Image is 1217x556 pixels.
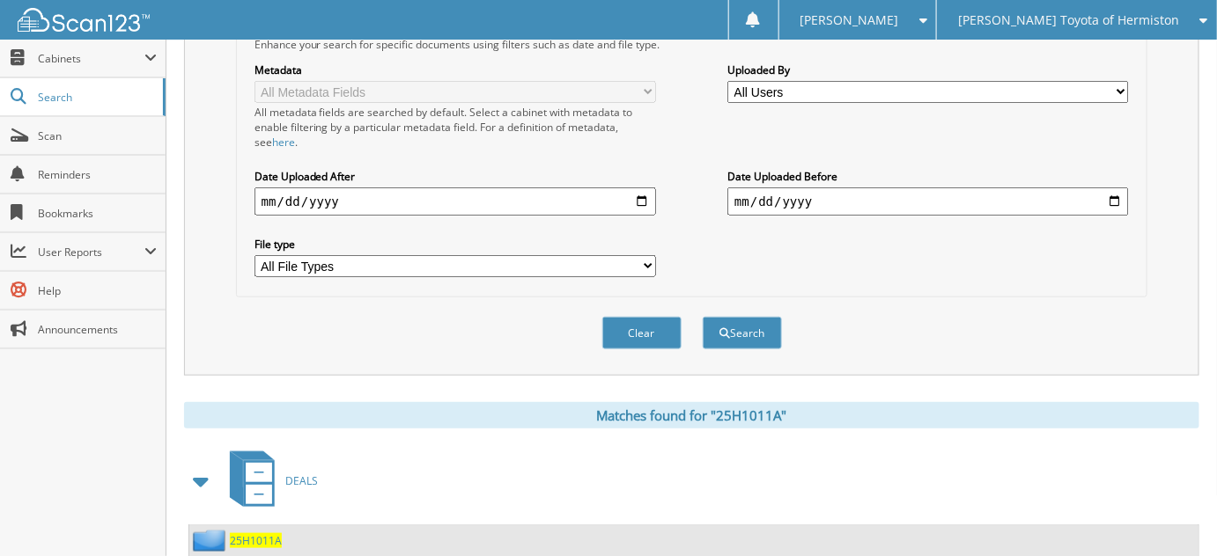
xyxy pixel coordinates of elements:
span: Search [38,90,154,105]
input: start [254,187,656,216]
div: Matches found for "25H1011A" [184,402,1199,428]
label: Date Uploaded Before [727,169,1129,184]
span: [PERSON_NAME] [800,15,899,26]
img: scan123-logo-white.svg [18,8,150,32]
span: User Reports [38,245,144,260]
span: [PERSON_NAME] Toyota of Hermiston [958,15,1179,26]
label: Metadata [254,62,656,77]
span: Scan [38,128,157,143]
input: end [727,187,1129,216]
span: Reminders [38,167,157,182]
img: folder2.png [193,530,230,552]
div: Enhance your search for specific documents using filters such as date and file type. [246,37,1139,52]
div: All metadata fields are searched by default. Select a cabinet with metadata to enable filtering b... [254,105,656,150]
iframe: Chat Widget [1129,472,1217,556]
span: Announcements [38,322,157,337]
label: Uploaded By [727,62,1129,77]
span: Bookmarks [38,206,157,221]
button: Clear [602,317,682,349]
button: Search [703,317,782,349]
label: File type [254,237,656,252]
a: DEALS [219,446,318,516]
a: here [272,135,295,150]
span: Cabinets [38,51,144,66]
label: Date Uploaded After [254,169,656,184]
span: Help [38,283,157,298]
span: DEALS [285,473,318,488]
a: 25H1011A [230,533,282,548]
